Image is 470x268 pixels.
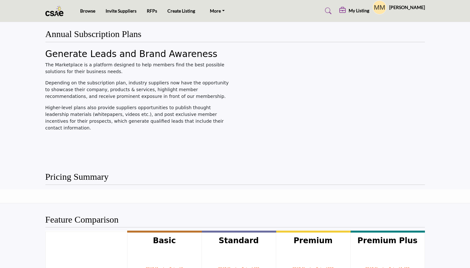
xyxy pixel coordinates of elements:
a: Browse [80,8,95,14]
a: Invite Suppliers [106,8,136,14]
div: My Listing [339,7,369,15]
h3: Standard [209,236,269,262]
h2: Feature Comparison [45,214,119,225]
h5: [PERSON_NAME] [389,4,425,11]
p: Depending on the subscription plan, industry suppliers now have the opportunity to showcase their... [45,80,232,100]
h2: Annual Subscription Plans [45,29,142,40]
p: Higher-level plans also provide suppliers opportunities to publish thought leadership materials (... [45,104,232,131]
img: Site Logo [45,5,67,16]
h2: Generate Leads and Brand Awareness [45,49,232,60]
h3: Premium Plus [357,236,418,262]
a: Search [319,6,336,16]
h3: Premium [283,236,343,262]
a: Create Listing [167,8,195,14]
a: RFPs [147,8,157,14]
button: Show hide supplier dropdown [372,0,387,14]
h3: Basic [134,236,195,262]
p: The Marketplace is a platform designed to help members find the best possible solutions for their... [45,62,232,75]
h2: Pricing Summary [45,171,109,182]
h5: My Listing [349,8,369,14]
a: More [205,6,229,15]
